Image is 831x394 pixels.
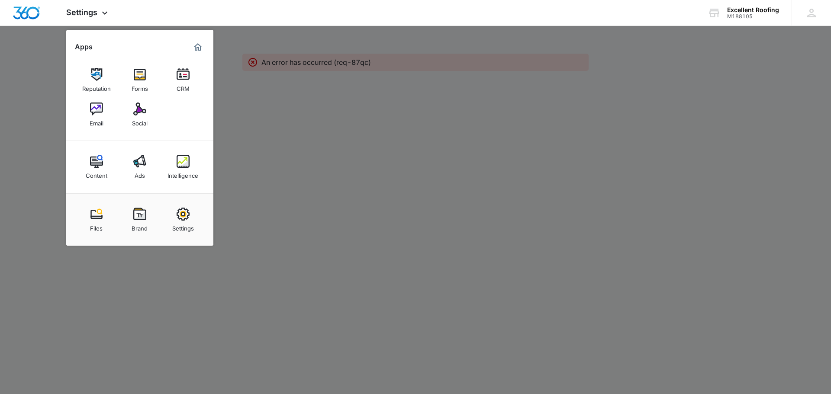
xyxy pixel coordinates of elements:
[132,81,148,92] div: Forms
[90,115,103,127] div: Email
[727,6,779,13] div: account name
[135,168,145,179] div: Ads
[177,81,190,92] div: CRM
[80,151,113,183] a: Content
[80,203,113,236] a: Files
[191,40,205,54] a: Marketing 360® Dashboard
[66,8,97,17] span: Settings
[132,221,148,232] div: Brand
[167,203,200,236] a: Settings
[80,98,113,131] a: Email
[75,43,93,51] h2: Apps
[167,151,200,183] a: Intelligence
[90,221,103,232] div: Files
[167,64,200,96] a: CRM
[167,168,198,179] div: Intelligence
[80,64,113,96] a: Reputation
[727,13,779,19] div: account id
[172,221,194,232] div: Settings
[82,81,111,92] div: Reputation
[132,115,148,127] div: Social
[123,151,156,183] a: Ads
[86,168,107,179] div: Content
[123,98,156,131] a: Social
[123,203,156,236] a: Brand
[123,64,156,96] a: Forms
